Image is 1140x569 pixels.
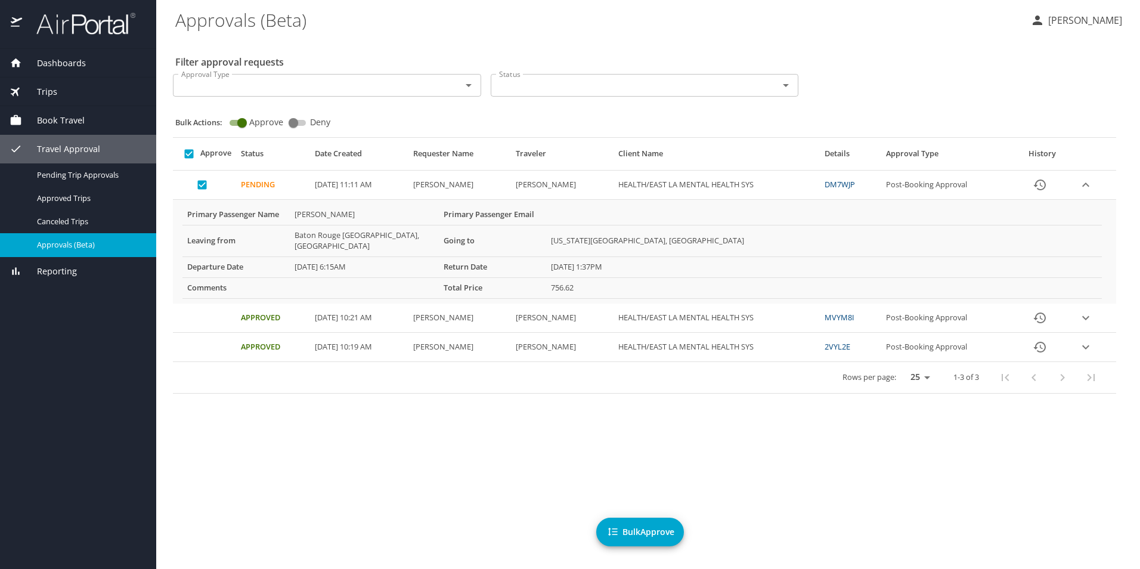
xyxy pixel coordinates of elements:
td: Post-Booking Approval [881,333,1012,362]
td: [PERSON_NAME] [408,304,511,333]
td: 756.62 [546,277,1102,298]
p: 1-3 of 3 [953,373,979,381]
table: More info for approvals [182,205,1102,299]
td: [DATE] 10:19 AM [310,333,408,362]
th: Comments [182,277,290,298]
td: [DATE] 1:37PM [546,256,1102,277]
th: Departure Date [182,256,290,277]
button: Open [460,77,477,94]
span: Travel Approval [22,143,100,156]
a: 2VYL2E [825,341,850,352]
h2: Filter approval requests [175,52,284,72]
th: Requester Name [408,143,511,171]
span: Pending Trip Approvals [37,169,142,181]
th: Date Created [310,143,408,171]
th: Going to [439,225,546,257]
button: History [1026,171,1054,199]
td: [DATE] 6:15AM [290,256,439,277]
th: Traveler [511,143,614,171]
span: Trips [22,85,57,98]
a: MVYM8I [825,312,854,323]
td: [PERSON_NAME] [408,333,511,362]
button: add [596,518,684,546]
th: History [1012,143,1071,171]
th: Approve [173,143,236,171]
span: Canceled Trips [37,216,142,227]
td: [DATE] 10:21 AM [310,304,408,333]
td: Baton Rouge [GEOGRAPHIC_DATA], [GEOGRAPHIC_DATA] [290,225,439,257]
th: Total Price [439,277,546,298]
h1: Approvals (Beta) [175,1,1021,38]
td: Approved [236,304,310,333]
button: History [1026,304,1054,332]
button: expand row [1077,176,1095,194]
th: Primary Passenger Email [439,205,546,225]
td: Approved [236,333,310,362]
td: [PERSON_NAME] [408,171,511,200]
p: Rows per page: [842,373,896,381]
p: Bulk Actions: [175,117,232,128]
p: [PERSON_NAME] [1045,13,1122,27]
span: Book Travel [22,114,85,127]
td: [PERSON_NAME] [511,304,614,333]
th: Approval Type [881,143,1012,171]
th: Leaving from [182,225,290,257]
td: [PERSON_NAME] [511,333,614,362]
td: [PERSON_NAME] [511,171,614,200]
td: Post-Booking Approval [881,304,1012,333]
select: rows per page [901,369,934,386]
td: HEALTH/EAST LA MENTAL HEALTH SYS [614,333,820,362]
table: Approval table [173,143,1116,394]
span: Dashboards [22,57,86,70]
th: Return Date [439,256,546,277]
th: Status [236,143,310,171]
img: airportal-logo.png [23,12,135,35]
span: Deny [310,118,330,126]
button: expand row [1077,309,1095,327]
td: HEALTH/EAST LA MENTAL HEALTH SYS [614,304,820,333]
button: [PERSON_NAME] [1026,10,1127,31]
td: HEALTH/EAST LA MENTAL HEALTH SYS [614,171,820,200]
td: Pending [236,171,310,200]
td: Post-Booking Approval [881,171,1012,200]
button: History [1026,333,1054,361]
th: Client Name [614,143,820,171]
th: Primary Passenger Name [182,205,290,225]
span: Approvals (Beta) [37,239,142,251]
button: expand row [1077,338,1095,356]
a: DM7WJP [825,179,855,190]
button: Open [777,77,794,94]
td: [DATE] 11:11 AM [310,171,408,200]
span: Reporting [22,265,77,278]
th: Details [820,143,881,171]
img: icon-airportal.png [11,12,23,35]
span: Bulk Approve [606,525,674,540]
td: [US_STATE][GEOGRAPHIC_DATA], [GEOGRAPHIC_DATA] [546,225,1102,257]
td: [PERSON_NAME] [290,205,439,225]
span: Approve [249,118,283,126]
span: Approved Trips [37,193,142,204]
